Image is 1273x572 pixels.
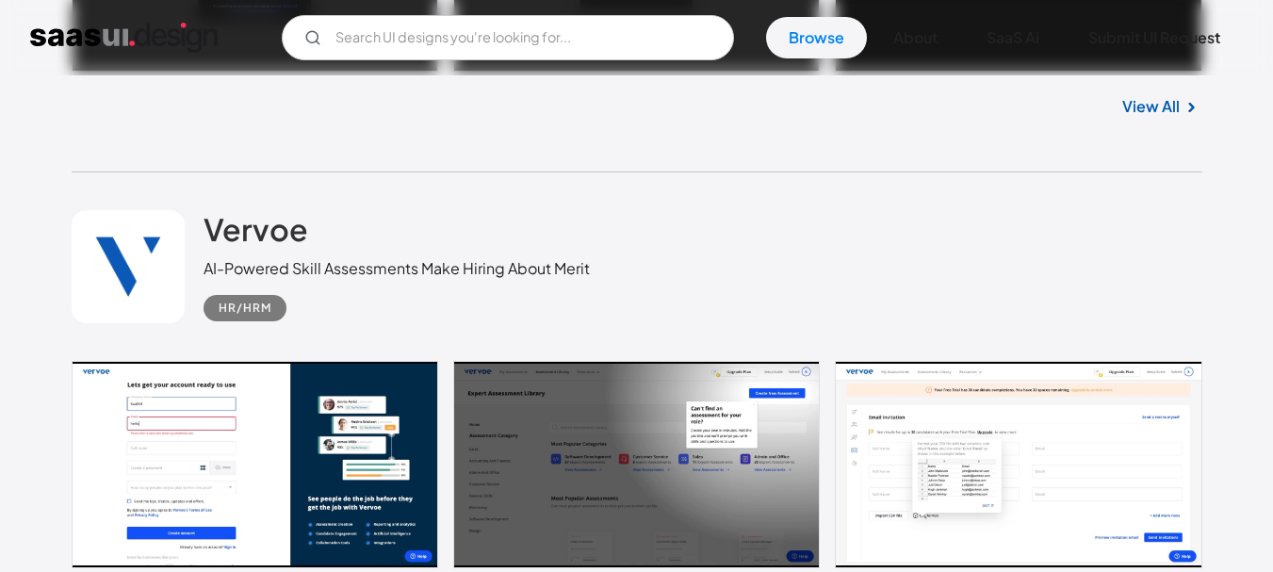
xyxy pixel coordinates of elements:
[871,17,960,58] a: About
[766,17,867,58] a: Browse
[282,15,734,60] input: Search UI designs you're looking for...
[1066,17,1243,58] a: Submit UI Request
[219,297,271,319] div: HR/HRM
[30,23,218,53] a: home
[204,210,308,257] a: Vervoe
[204,210,308,248] h2: Vervoe
[1122,95,1180,118] a: View All
[964,17,1062,58] a: SaaS Ai
[204,257,590,280] div: AI-Powered Skill Assessments Make Hiring About Merit
[282,15,734,60] form: Email Form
